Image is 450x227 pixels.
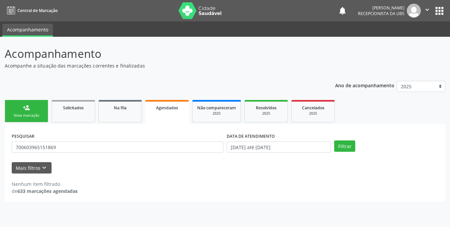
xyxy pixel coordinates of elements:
[421,4,434,18] button: 
[197,111,236,116] div: 2025
[249,111,283,116] div: 2025
[17,8,58,13] span: Central de Marcação
[338,6,347,15] button: notifications
[114,105,127,111] span: Na fila
[358,5,404,11] div: [PERSON_NAME]
[335,81,394,89] p: Ano de acompanhamento
[197,105,236,111] span: Não compareceram
[358,11,404,16] span: Recepcionista da UBS
[407,4,421,18] img: img
[256,105,277,111] span: Resolvidos
[2,24,53,37] a: Acompanhamento
[17,188,78,194] strong: 633 marcações agendadas
[12,141,223,153] input: Nome, CNS
[296,111,330,116] div: 2025
[5,45,313,62] p: Acompanhamento
[41,164,48,172] i: keyboard_arrow_down
[227,131,275,141] label: DATA DE ATENDIMENTO
[5,5,58,16] a: Central de Marcação
[12,131,34,141] label: PESQUISAR
[12,188,78,195] div: de
[23,104,30,111] div: person_add
[434,5,445,17] button: apps
[227,141,331,153] input: Selecione um intervalo
[12,181,78,188] div: Nenhum item filtrado
[12,162,52,174] button: Mais filtroskeyboard_arrow_down
[302,105,324,111] span: Cancelados
[424,6,431,13] i: 
[156,105,178,111] span: Agendados
[5,62,313,69] p: Acompanhe a situação das marcações correntes e finalizadas
[334,140,355,152] button: Filtrar
[10,113,43,118] div: Nova marcação
[63,105,84,111] span: Solicitados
